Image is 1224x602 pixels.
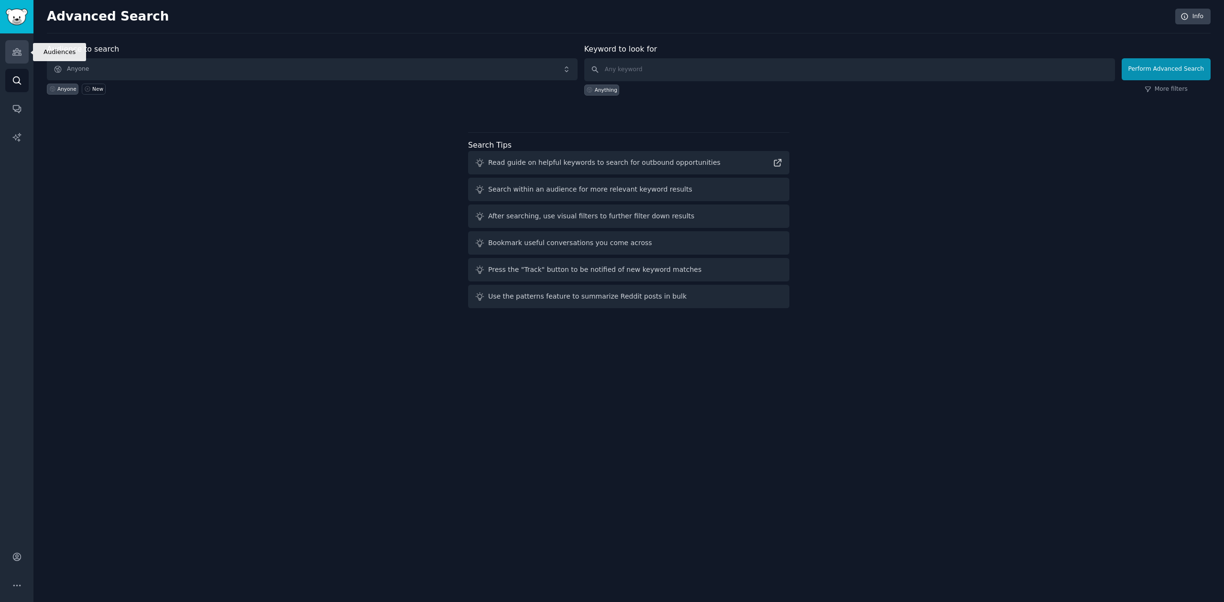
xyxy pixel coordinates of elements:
[488,265,701,275] div: Press the "Track" button to be notified of new keyword matches
[468,140,512,150] label: Search Tips
[584,58,1115,81] input: Any keyword
[488,238,652,248] div: Bookmark useful conversations you come across
[488,158,721,168] div: Read guide on helpful keywords to search for outbound opportunities
[488,211,694,221] div: After searching, use visual filters to further filter down results
[488,184,692,194] div: Search within an audience for more relevant keyword results
[1175,9,1211,25] a: Info
[57,86,76,92] div: Anyone
[47,44,119,54] label: Audience to search
[1145,85,1188,94] a: More filters
[584,44,657,54] label: Keyword to look for
[6,9,28,25] img: GummySearch logo
[47,9,1170,24] h2: Advanced Search
[47,58,578,80] button: Anyone
[488,291,687,301] div: Use the patterns feature to summarize Reddit posts in bulk
[1122,58,1211,80] button: Perform Advanced Search
[82,84,105,95] a: New
[92,86,103,92] div: New
[595,86,617,93] div: Anything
